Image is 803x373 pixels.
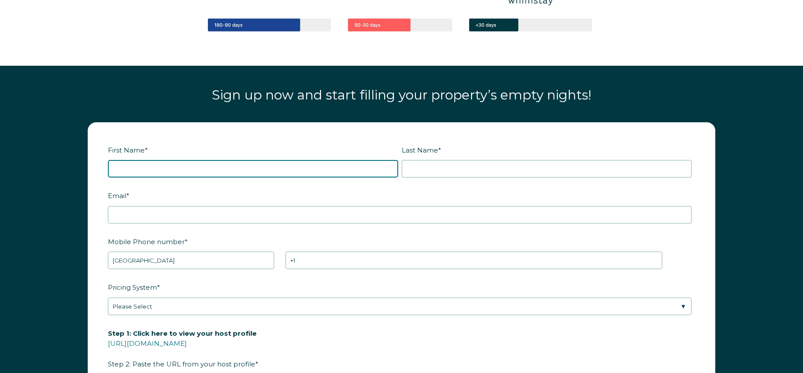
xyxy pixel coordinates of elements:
[108,235,185,249] span: Mobile Phone number
[108,327,257,340] span: Step 1: Click here to view your host profile
[402,143,438,157] span: Last Name
[108,189,126,202] span: Email
[108,339,187,348] a: [URL][DOMAIN_NAME]
[108,327,257,371] span: Step 2: Paste the URL from your host profile
[108,143,145,157] span: First Name
[212,87,591,103] span: Sign up now and start filling your property’s empty nights!
[108,281,157,294] span: Pricing System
